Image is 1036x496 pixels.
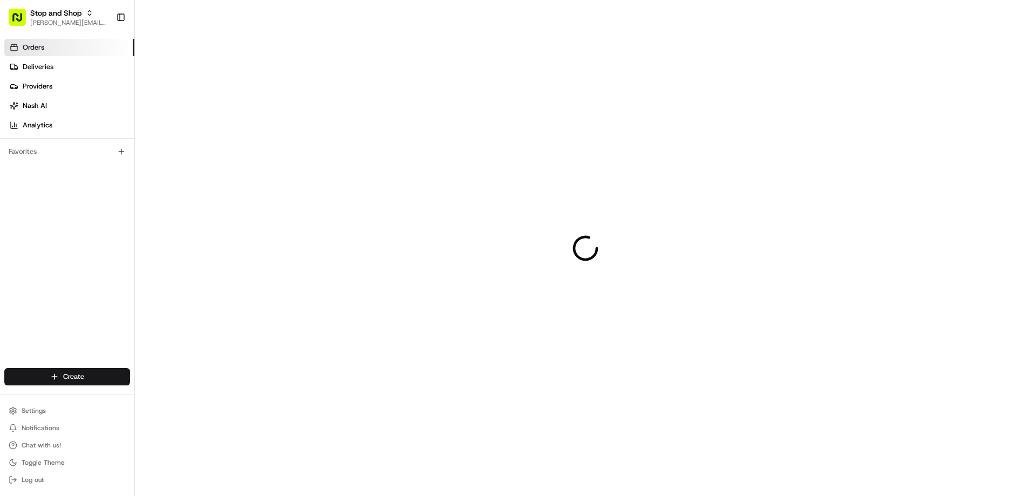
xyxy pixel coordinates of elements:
div: Favorites [4,143,130,160]
span: Chat with us! [22,441,61,450]
span: Toggle Theme [22,458,65,467]
button: Toggle Theme [4,455,130,470]
span: Pylon [107,183,131,191]
button: Start new chat [183,106,196,119]
span: Providers [23,81,52,91]
a: Deliveries [4,58,134,76]
span: Log out [22,475,44,484]
button: [PERSON_NAME][EMAIL_ADDRESS][PERSON_NAME][DOMAIN_NAME] [30,18,107,27]
a: Nash AI [4,97,134,114]
img: Nash [11,11,32,32]
img: 1736555255976-a54dd68f-1ca7-489b-9aae-adbdc363a1c4 [11,103,30,123]
span: Orders [23,43,44,52]
button: Create [4,368,130,385]
button: Stop and Shop[PERSON_NAME][EMAIL_ADDRESS][PERSON_NAME][DOMAIN_NAME] [4,4,112,30]
div: 💻 [91,158,100,166]
button: Chat with us! [4,438,130,453]
button: Notifications [4,420,130,436]
div: We're available if you need us! [37,114,137,123]
span: Create [63,372,84,382]
div: 📗 [11,158,19,166]
p: Welcome 👋 [11,43,196,60]
span: Deliveries [23,62,53,72]
span: Knowledge Base [22,157,83,167]
span: Settings [22,406,46,415]
a: 💻API Documentation [87,152,178,172]
div: Start new chat [37,103,177,114]
a: Analytics [4,117,134,134]
span: Analytics [23,120,52,130]
button: Log out [4,472,130,487]
a: Orders [4,39,134,56]
button: Settings [4,403,130,418]
span: Nash AI [23,101,47,111]
a: Providers [4,78,134,95]
a: 📗Knowledge Base [6,152,87,172]
a: Powered byPylon [76,182,131,191]
span: Notifications [22,424,59,432]
input: Clear [28,70,178,81]
span: API Documentation [102,157,173,167]
button: Stop and Shop [30,8,81,18]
